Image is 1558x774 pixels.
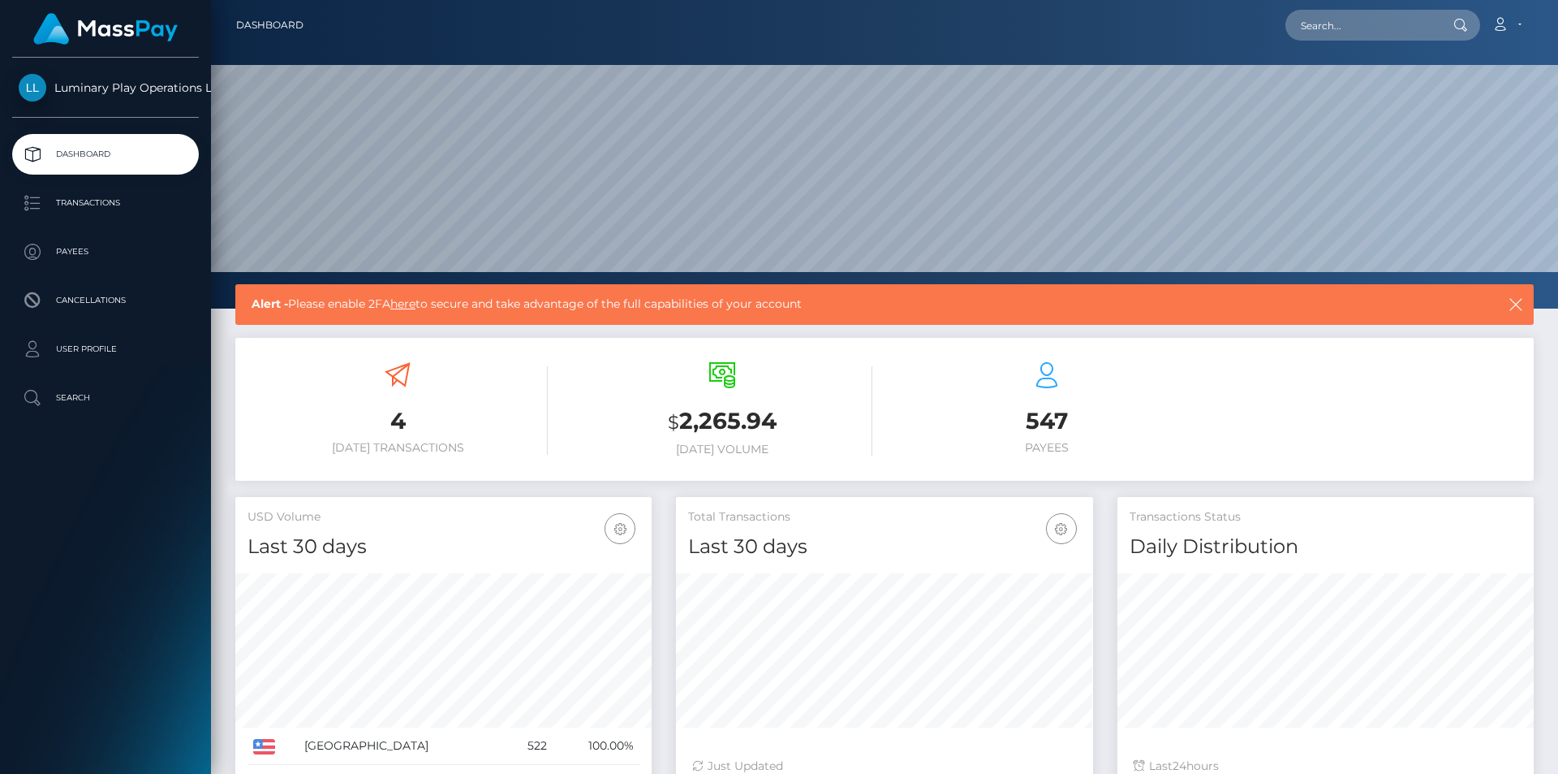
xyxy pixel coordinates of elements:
input: Search... [1285,10,1438,41]
p: Transactions [19,191,192,215]
h6: [DATE] Volume [572,443,872,456]
p: Search [19,386,192,410]
h6: [DATE] Transactions [247,441,548,455]
td: [GEOGRAPHIC_DATA] [299,728,506,765]
a: Dashboard [236,8,303,42]
p: Cancellations [19,288,192,313]
small: $ [668,411,679,434]
img: Luminary Play Operations Limited [19,74,46,102]
h4: Daily Distribution [1130,533,1521,561]
h5: Transactions Status [1130,509,1521,525]
span: Please enable 2FA to secure and take advantage of the full capabilities of your account [252,296,1378,313]
h3: 2,265.94 [572,405,872,439]
p: User Profile [19,337,192,361]
td: 100.00% [553,728,639,765]
h3: 4 [247,405,548,437]
a: here [390,296,415,311]
a: User Profile [12,329,199,370]
td: 522 [506,728,553,765]
p: Dashboard [19,142,192,166]
h4: Last 30 days [247,533,639,561]
p: Payees [19,240,192,264]
img: MassPay Logo [33,13,178,45]
h5: USD Volume [247,509,639,525]
b: Alert - [252,296,288,311]
h5: Total Transactions [688,509,1080,525]
a: Transactions [12,183,199,223]
a: Search [12,378,199,418]
a: Payees [12,231,199,272]
img: US.png [253,739,275,754]
h6: Payees [897,441,1197,455]
span: 24 [1173,759,1186,773]
h4: Last 30 days [688,533,1080,561]
a: Cancellations [12,280,199,321]
h3: 547 [897,405,1197,437]
a: Dashboard [12,134,199,175]
span: Luminary Play Operations Limited [12,80,199,95]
